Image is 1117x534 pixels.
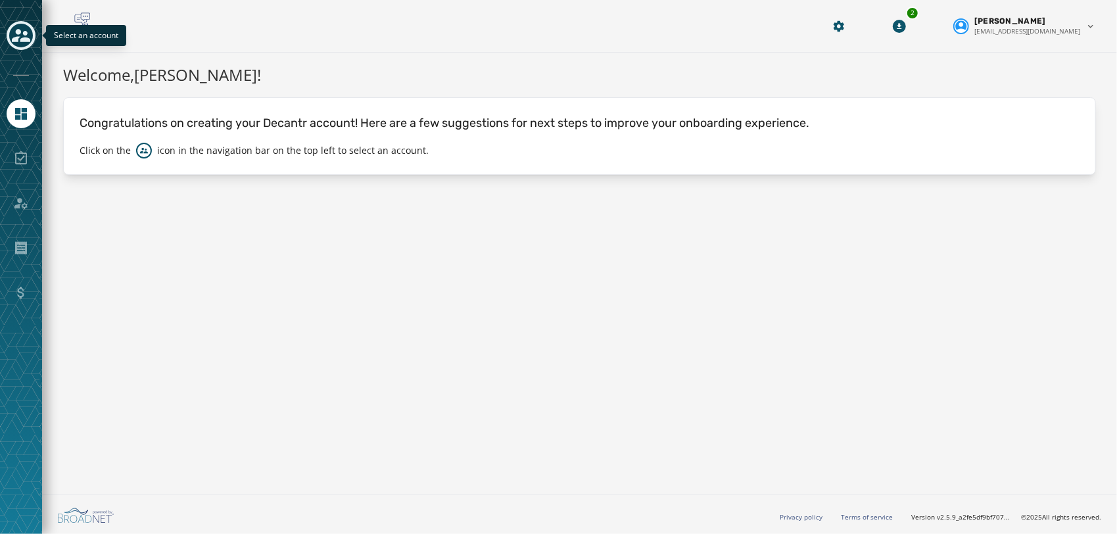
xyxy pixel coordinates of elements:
p: Congratulations on creating your Decantr account! Here are a few suggestions for next steps to im... [80,114,1080,132]
span: [EMAIL_ADDRESS][DOMAIN_NAME] [974,26,1080,36]
button: Toggle account select drawer [7,21,36,50]
h1: Welcome, [PERSON_NAME] ! [63,63,1096,87]
p: icon in the navigation bar on the top left to select an account. [157,144,429,157]
span: Select an account [54,30,118,41]
p: Click on the [80,144,131,157]
span: [PERSON_NAME] [974,16,1046,26]
a: Navigate to Home [7,99,36,128]
button: Manage global settings [827,14,851,38]
button: Download Menu [888,14,911,38]
button: User settings [948,11,1101,41]
div: 2 [906,7,919,20]
span: v2.5.9_a2fe5df9bf7071e1522954d516a80c78c649093f [937,512,1010,522]
a: Terms of service [841,512,893,522]
span: Version [911,512,1010,522]
span: © 2025 All rights reserved. [1021,512,1101,522]
a: Privacy policy [780,512,822,522]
